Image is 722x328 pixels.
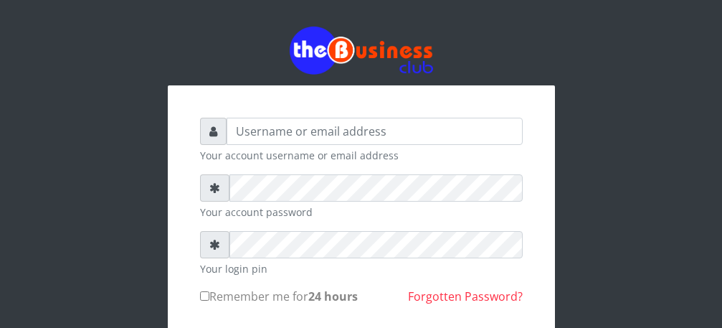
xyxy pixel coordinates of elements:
[408,289,523,304] a: Forgotten Password?
[227,118,523,145] input: Username or email address
[200,205,523,220] small: Your account password
[200,261,523,276] small: Your login pin
[200,291,209,301] input: Remember me for24 hours
[308,289,358,304] b: 24 hours
[200,148,523,163] small: Your account username or email address
[200,288,358,305] label: Remember me for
